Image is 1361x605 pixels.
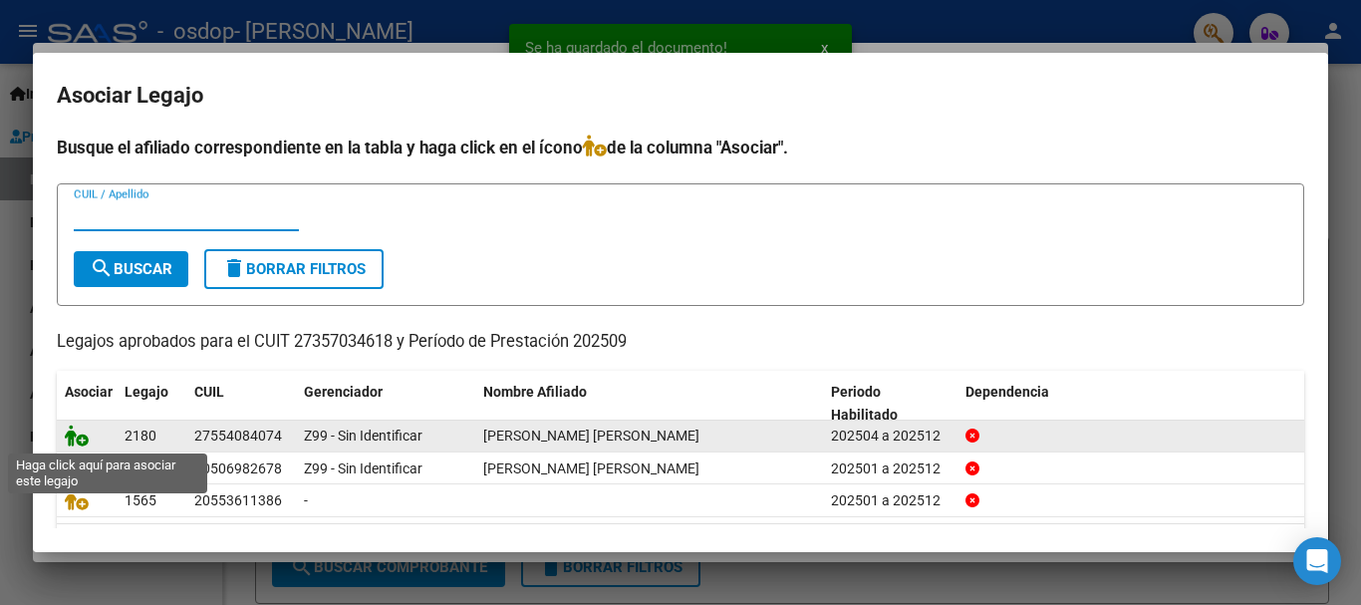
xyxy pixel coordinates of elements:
[483,428,699,444] span: MARTINEZ VAZQUEZ MIKELA AYLIN
[194,457,282,480] div: 20506982678
[823,371,957,437] datatable-header-cell: Periodo Habilitado
[304,428,422,444] span: Z99 - Sin Identificar
[831,425,950,448] div: 202504 a 202512
[57,524,1304,574] div: 3 registros
[483,384,587,400] span: Nombre Afiliado
[125,492,156,508] span: 1565
[831,384,898,423] span: Periodo Habilitado
[90,260,172,278] span: Buscar
[57,77,1304,115] h2: Asociar Legajo
[1293,537,1341,585] div: Open Intercom Messenger
[965,384,1049,400] span: Dependencia
[475,371,823,437] datatable-header-cell: Nombre Afiliado
[186,371,296,437] datatable-header-cell: CUIL
[57,330,1304,355] p: Legajos aprobados para el CUIT 27357034618 y Período de Prestación 202509
[483,460,699,476] span: KEREKES PLUIS MATIAS GABRIEL
[304,460,422,476] span: Z99 - Sin Identificar
[296,371,475,437] datatable-header-cell: Gerenciador
[125,384,168,400] span: Legajo
[222,260,366,278] span: Borrar Filtros
[831,457,950,480] div: 202501 a 202512
[194,384,224,400] span: CUIL
[57,135,1304,160] h4: Busque el afiliado correspondiente en la tabla y haga click en el ícono de la columna "Asociar".
[304,384,383,400] span: Gerenciador
[957,371,1305,437] datatable-header-cell: Dependencia
[65,384,113,400] span: Asociar
[194,425,282,448] div: 27554084074
[304,492,308,508] span: -
[222,256,246,280] mat-icon: delete
[831,489,950,512] div: 202501 a 202512
[125,428,156,444] span: 2180
[204,249,384,289] button: Borrar Filtros
[57,371,117,437] datatable-header-cell: Asociar
[74,251,188,287] button: Buscar
[90,256,114,280] mat-icon: search
[117,371,186,437] datatable-header-cell: Legajo
[125,460,148,476] span: 794
[194,489,282,512] div: 20553611386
